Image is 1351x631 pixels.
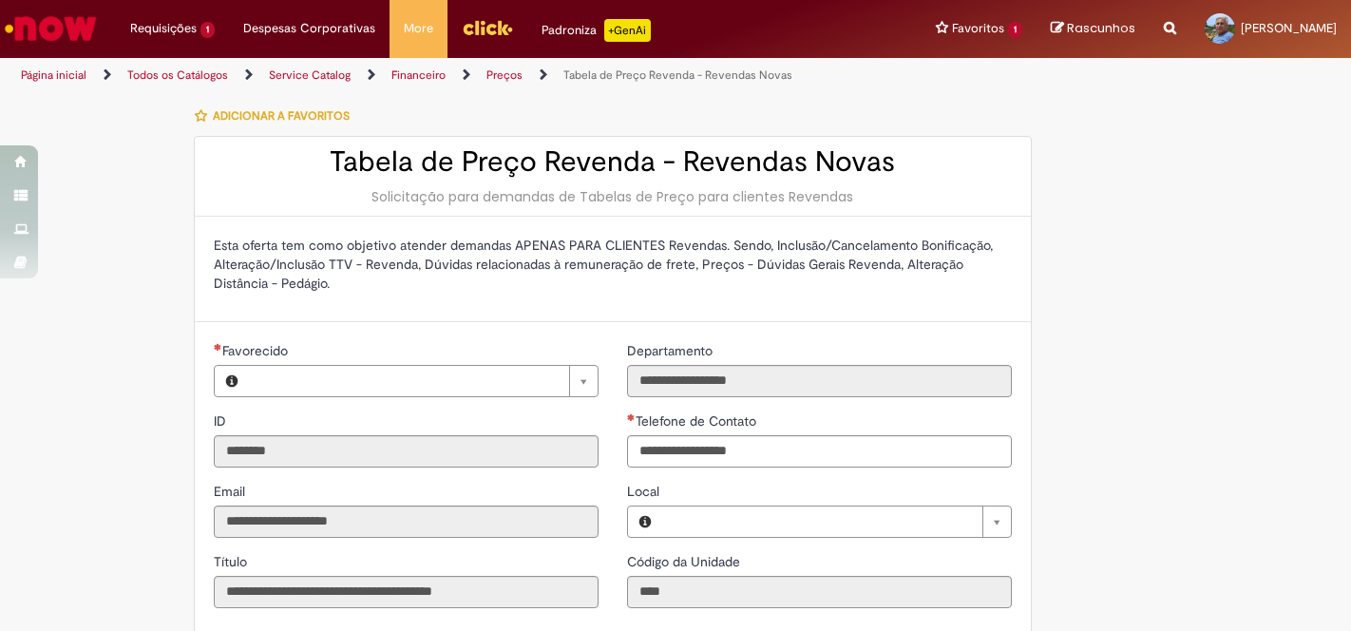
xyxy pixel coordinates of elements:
[1067,19,1135,37] span: Rascunhos
[628,507,662,537] button: Local, Visualizar este registro
[1051,20,1135,38] a: Rascunhos
[269,67,351,83] a: Service Catalog
[222,342,292,359] span: Necessários - Favorecido
[486,67,523,83] a: Preços
[462,13,513,42] img: click_logo_yellow_360x200.png
[200,22,215,38] span: 1
[542,19,651,42] div: Padroniza
[404,19,433,38] span: More
[604,19,651,42] p: +GenAi
[214,552,251,571] label: Somente leitura - Título
[130,19,197,38] span: Requisições
[214,482,249,501] label: Somente leitura - Email
[21,67,86,83] a: Página inicial
[627,483,663,500] span: Local
[214,553,251,570] span: Somente leitura - Título
[214,187,1012,206] div: Solicitação para demandas de Tabelas de Preço para clientes Revendas
[1241,20,1337,36] span: [PERSON_NAME]
[214,506,599,538] input: Email
[662,507,1011,537] a: Limpar campo Local
[627,435,1012,468] input: Telefone de Contato
[194,96,360,136] button: Adicionar a Favoritos
[127,67,228,83] a: Todos os Catálogos
[627,413,636,421] span: Obrigatório Preenchido
[627,342,716,359] span: Somente leitura - Departamento
[243,19,375,38] span: Despesas Corporativas
[213,108,350,124] span: Adicionar a Favoritos
[214,412,230,430] span: Somente leitura - ID
[627,341,716,360] label: Somente leitura - Departamento
[214,236,1012,293] p: Esta oferta tem como objetivo atender demandas APENAS PARA CLIENTES Revendas. Sendo, Inclusão/Can...
[627,553,744,570] span: Somente leitura - Código da Unidade
[1008,22,1022,38] span: 1
[636,412,760,430] span: Telefone de Contato
[952,19,1004,38] span: Favoritos
[214,435,599,468] input: ID
[563,67,792,83] a: Tabela de Preço Revenda - Revendas Novas
[627,576,1012,608] input: Código da Unidade
[214,576,599,608] input: Título
[627,552,744,571] label: Somente leitura - Código da Unidade
[214,146,1012,178] h2: Tabela de Preço Revenda - Revendas Novas
[214,483,249,500] span: Somente leitura - Email
[214,343,222,351] span: Necessários
[249,366,598,396] a: Limpar campo Favorecido
[215,366,249,396] button: Favorecido, Visualizar este registro
[627,365,1012,397] input: Departamento
[214,411,230,430] label: Somente leitura - ID
[391,67,446,83] a: Financeiro
[2,10,100,48] img: ServiceNow
[14,58,886,93] ul: Trilhas de página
